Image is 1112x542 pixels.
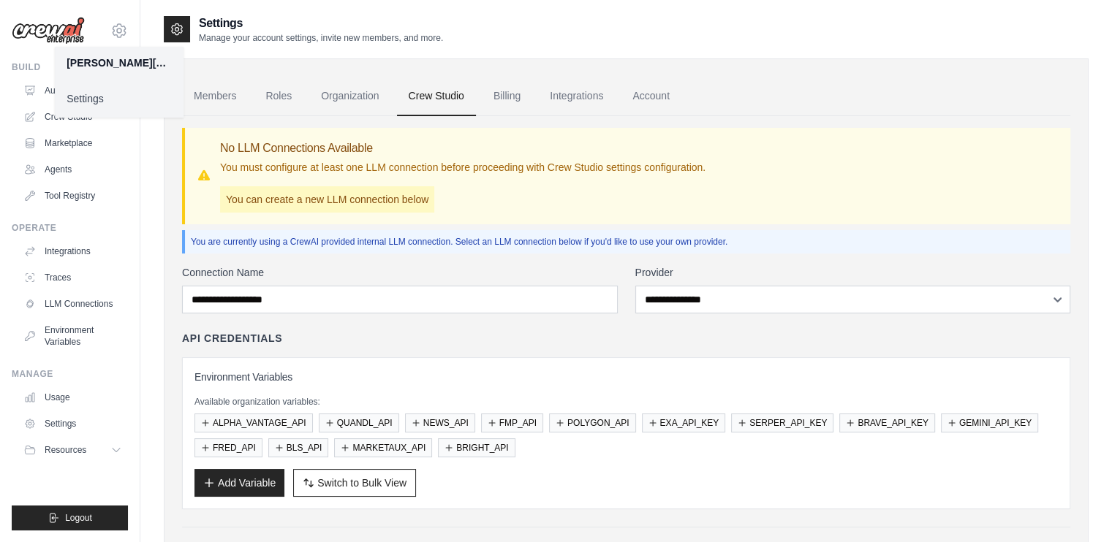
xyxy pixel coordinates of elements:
[635,265,1071,280] label: Provider
[254,77,303,116] a: Roles
[405,413,475,432] button: NEWS_API
[18,266,128,289] a: Traces
[182,265,618,280] label: Connection Name
[45,444,86,456] span: Resources
[18,386,128,409] a: Usage
[642,413,726,432] button: EXA_API_KEY
[317,476,406,490] span: Switch to Bulk View
[220,160,706,175] p: You must configure at least one LLM connection before proceeding with Crew Studio settings config...
[194,438,262,457] button: FRED_API
[18,438,128,462] button: Resources
[309,77,390,116] a: Organization
[67,56,172,70] div: [PERSON_NAME][EMAIL_ADDRESS][DOMAIN_NAME]
[268,438,329,457] button: BLS_API
[191,236,1064,248] p: You are currently using a CrewAI provided internal LLM connection. Select an LLM connection below...
[18,131,128,155] a: Marketplace
[12,222,128,234] div: Operate
[18,412,128,435] a: Settings
[18,240,128,263] a: Integrations
[194,469,284,497] button: Add Variable
[18,318,128,354] a: Environment Variables
[18,158,128,181] a: Agents
[220,186,434,213] p: You can create a new LLM connection below
[293,469,416,497] button: Switch to Bulk View
[482,77,532,116] a: Billing
[194,413,313,432] button: ALPHA_VANTAGE_API
[839,413,935,432] button: BRAVE_API_KEY
[621,77,681,116] a: Account
[194,396,1058,408] p: Available organization variables:
[538,77,615,116] a: Integrations
[438,438,515,457] button: BRIGHT_API
[182,331,282,346] h4: API Credentials
[481,413,543,432] button: FMP_API
[18,184,128,207] a: Tool Registry
[397,77,476,116] a: Crew Studio
[12,505,128,530] button: Logout
[194,370,1058,384] h3: Environment Variables
[182,77,248,116] a: Members
[199,15,443,32] h2: Settings
[334,438,432,457] button: MARKETAUX_API
[319,413,399,432] button: QUANDL_API
[12,61,128,73] div: Build
[1039,472,1112,542] iframe: Chat Widget
[731,413,833,432] button: SERPER_API_KEY
[12,368,128,380] div: Manage
[55,85,184,112] a: Settings
[941,413,1038,432] button: GEMINI_API_KEY
[18,105,128,129] a: Crew Studio
[18,292,128,316] a: LLM Connections
[65,512,92,524] span: Logout
[18,79,128,102] a: Automations
[549,413,635,432] button: POLYGON_API
[199,32,443,44] p: Manage your account settings, invite new members, and more.
[220,140,706,157] h3: No LLM Connections Available
[12,17,85,45] img: Logo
